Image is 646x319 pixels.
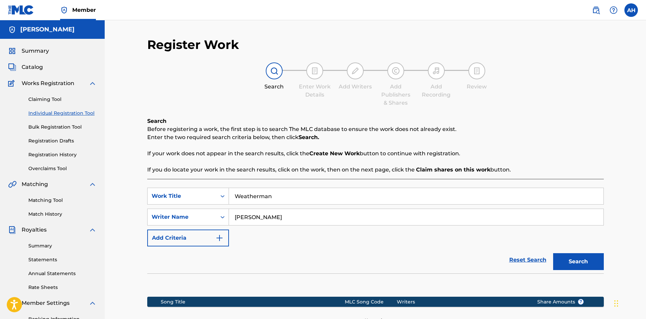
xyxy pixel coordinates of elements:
[460,83,494,91] div: Review
[537,298,584,305] span: Share Amounts
[627,212,646,266] iframe: Resource Center
[8,63,16,71] img: Catalog
[270,67,278,75] img: step indicator icon for Search
[8,5,34,15] img: MLC Logo
[8,79,17,87] img: Works Registration
[311,67,319,75] img: step indicator icon for Enter Work Details
[28,110,97,117] a: Individual Registration Tool
[338,83,372,91] div: Add Writers
[28,96,97,103] a: Claiming Tool
[152,213,212,221] div: Writer Name
[147,118,166,124] b: Search
[298,83,332,99] div: Enter Work Details
[22,226,47,234] span: Royalties
[8,63,43,71] a: CatalogCatalog
[28,165,97,172] a: Overclaims Tool
[147,37,239,52] h2: Register Work
[345,298,397,305] div: MLC Song Code
[60,6,68,14] img: Top Rightsholder
[28,270,97,277] a: Annual Statements
[416,166,490,173] strong: Claim shares on this work
[506,252,550,267] a: Reset Search
[28,124,97,131] a: Bulk Registration Tool
[351,67,359,75] img: step indicator icon for Add Writers
[147,125,604,133] p: Before registering a work, the first step is to search The MLC database to ensure the work does n...
[22,47,49,55] span: Summary
[553,253,604,270] button: Search
[22,180,48,188] span: Matching
[161,298,345,305] div: Song Title
[88,79,97,87] img: expand
[147,133,604,141] p: Enter the two required search criteria below, then click
[257,83,291,91] div: Search
[589,3,603,17] a: Public Search
[22,299,70,307] span: Member Settings
[147,230,229,246] button: Add Criteria
[88,226,97,234] img: expand
[88,299,97,307] img: expand
[215,234,224,242] img: 9d2ae6d4665cec9f34b9.svg
[578,299,584,304] span: ?
[8,226,16,234] img: Royalties
[8,299,16,307] img: Member Settings
[379,83,413,107] div: Add Publishers & Shares
[20,26,75,33] h5: AUSTIN HOPKINS
[28,256,97,263] a: Statements
[147,166,604,174] p: If you do locate your work in the search results, click on the work, then on the next page, click...
[612,287,646,319] iframe: Chat Widget
[152,192,212,200] div: Work Title
[8,180,17,188] img: Matching
[28,137,97,144] a: Registration Drafts
[88,180,97,188] img: expand
[28,151,97,158] a: Registration History
[309,150,360,157] strong: Create New Work
[22,63,43,71] span: Catalog
[473,67,481,75] img: step indicator icon for Review
[22,79,74,87] span: Works Registration
[299,134,319,140] strong: Search.
[28,211,97,218] a: Match History
[610,6,618,14] img: help
[419,83,453,99] div: Add Recording
[8,26,16,34] img: Accounts
[72,6,96,14] span: Member
[624,3,638,17] div: User Menu
[28,284,97,291] a: Rate Sheets
[28,242,97,249] a: Summary
[397,298,527,305] div: Writers
[392,67,400,75] img: step indicator icon for Add Publishers & Shares
[8,47,16,55] img: Summary
[607,3,620,17] div: Help
[592,6,600,14] img: search
[614,293,618,314] div: Drag
[147,188,604,273] form: Search Form
[28,197,97,204] a: Matching Tool
[8,47,49,55] a: SummarySummary
[432,67,440,75] img: step indicator icon for Add Recording
[147,150,604,158] p: If your work does not appear in the search results, click the button to continue with registration.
